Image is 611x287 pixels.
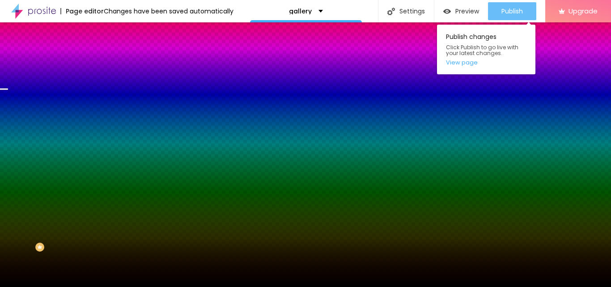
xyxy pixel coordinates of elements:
img: view-1.svg [443,8,451,15]
a: View page [446,60,526,65]
span: Click Publish to go live with your latest changes. [446,44,526,56]
img: Icone [387,8,395,15]
span: Publish [501,8,523,15]
span: Preview [455,8,479,15]
button: Preview [434,2,488,20]
div: Changes have been saved automatically [104,8,233,14]
p: gallery [289,8,312,14]
button: Publish [488,2,536,20]
div: Publish changes [437,25,535,74]
span: Upgrade [569,7,598,15]
div: Page editor [60,8,104,14]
